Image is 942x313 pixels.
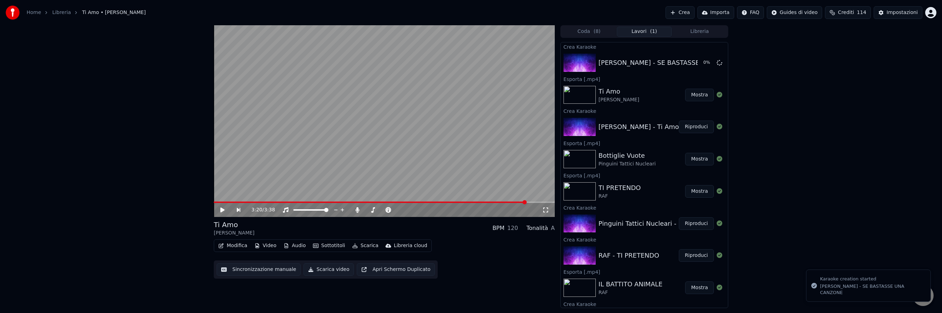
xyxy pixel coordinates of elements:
span: Ti Amo • [PERSON_NAME] [82,9,146,16]
div: Impostazioni [887,9,918,16]
div: IL BATTITO ANIMALE [599,279,663,289]
button: Scarica video [303,263,354,276]
button: Video [252,241,279,251]
div: Crea Karaoke [561,42,728,51]
span: ( 8 ) [594,28,601,35]
div: RAF [599,193,641,200]
div: / [251,206,268,213]
div: Esporta [.mp4] [561,75,728,83]
button: Apri Schermo Duplicato [357,263,435,276]
div: Crea Karaoke [561,300,728,308]
div: Crea Karaoke [561,203,728,212]
img: youka [6,6,20,20]
div: Esporta [.mp4] [561,139,728,147]
button: Guides di video [767,6,822,19]
button: Lavori [617,27,672,37]
button: Impostazioni [874,6,922,19]
button: Coda [561,27,617,37]
div: Pinguini Tattici Nucleari [599,161,656,168]
button: Riproduci [679,121,714,133]
div: TI PRETENDO [599,183,641,193]
div: A [551,224,555,232]
a: Home [27,9,41,16]
div: [PERSON_NAME] [599,96,639,103]
button: FAQ [737,6,764,19]
div: Libreria cloud [394,242,427,249]
button: Mostra [685,185,714,198]
div: [PERSON_NAME] - Ti Amo [599,122,679,132]
button: Mostra [685,281,714,294]
button: Riproduci [679,249,714,262]
button: Crediti114 [825,6,871,19]
div: RAF - TI PRETENDO [599,251,659,260]
button: Sottotitoli [310,241,348,251]
span: 114 [857,9,866,16]
span: Crediti [838,9,854,16]
button: Scarica [349,241,381,251]
div: Esporta [.mp4] [561,267,728,276]
span: 3:38 [264,206,275,213]
span: 3:20 [251,206,262,213]
button: Modifica [216,241,250,251]
nav: breadcrumb [27,9,146,16]
button: Libreria [672,27,727,37]
button: Mostra [685,153,714,165]
div: Crea Karaoke [561,107,728,115]
div: [PERSON_NAME] [214,230,254,237]
div: Tonalità [526,224,548,232]
div: RAF [599,289,663,296]
div: Bottiglie Vuote [599,151,656,161]
div: BPM [492,224,504,232]
div: [PERSON_NAME] - SE BASTASSE UNA CANZONE [599,58,749,68]
span: ( 1 ) [650,28,657,35]
button: Sincronizzazione manuale [217,263,301,276]
button: Importa [697,6,734,19]
div: 120 [507,224,518,232]
button: Mostra [685,89,714,101]
button: Audio [281,241,309,251]
div: Karaoke creation started [820,275,925,283]
div: Ti Amo [214,220,254,230]
div: Esporta [.mp4] [561,171,728,179]
a: Libreria [52,9,71,16]
div: Ti Amo [599,87,639,96]
div: 0 % [703,60,714,66]
div: Crea Karaoke [561,235,728,244]
div: Pinguini Tattici Nucleari - Bottiglie Vuote [599,219,725,229]
button: Riproduci [679,217,714,230]
button: Crea [665,6,694,19]
div: [PERSON_NAME] - SE BASTASSE UNA CANZONE [820,283,925,296]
